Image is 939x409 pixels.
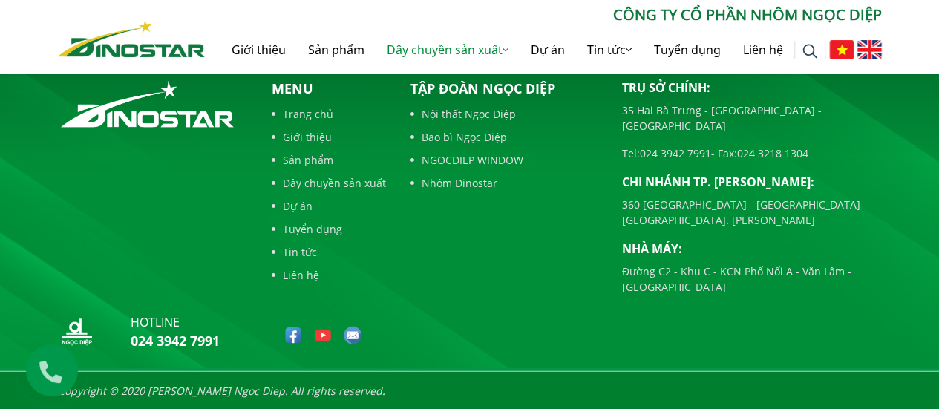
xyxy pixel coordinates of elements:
a: Nội thất Ngọc Diệp [410,106,600,122]
a: Nhôm Dinostar [410,175,600,191]
a: Dự án [520,26,576,73]
a: NGOCDIEP WINDOW [410,152,600,168]
a: Bao bì Ngọc Diệp [410,129,600,145]
a: Sản phẩm [297,26,376,73]
img: logo_nd_footer [58,313,95,350]
p: 35 Hai Bà Trưng - [GEOGRAPHIC_DATA] - [GEOGRAPHIC_DATA] [622,102,882,134]
a: Liên hệ [272,267,386,283]
a: 024 3942 7991 [640,146,711,160]
a: Dự án [272,198,386,214]
p: hotline [131,313,220,331]
p: Trụ sở chính: [622,79,882,96]
i: Copyright © 2020 [PERSON_NAME] Ngoc Diep. All rights reserved. [58,384,385,398]
a: Giới thiệu [272,129,386,145]
a: Tuyển dụng [272,221,386,237]
img: Tiếng Việt [829,40,854,59]
a: Dây chuyền sản xuất [272,175,386,191]
a: 024 3942 7991 [131,332,220,350]
p: Menu [272,79,386,99]
img: logo_footer [58,79,237,131]
a: Dây chuyền sản xuất [376,26,520,73]
p: Nhà máy: [622,240,882,258]
a: Tin tức [576,26,643,73]
a: Tuyển dụng [643,26,732,73]
p: Tập đoàn Ngọc Diệp [410,79,600,99]
a: Tin tức [272,244,386,260]
a: Liên hệ [732,26,794,73]
img: English [857,40,882,59]
a: Giới thiệu [220,26,297,73]
p: 360 [GEOGRAPHIC_DATA] - [GEOGRAPHIC_DATA] – [GEOGRAPHIC_DATA]. [PERSON_NAME] [622,197,882,228]
a: Trang chủ [272,106,386,122]
p: Chi nhánh TP. [PERSON_NAME]: [622,173,882,191]
img: Nhôm Dinostar [58,20,205,57]
p: CÔNG TY CỔ PHẦN NHÔM NGỌC DIỆP [205,4,882,26]
img: search [802,44,817,59]
p: Tel: - Fax: [622,145,882,161]
a: 024 3218 1304 [737,146,808,160]
p: Đường C2 - Khu C - KCN Phố Nối A - Văn Lâm - [GEOGRAPHIC_DATA] [622,264,882,295]
a: Sản phẩm [272,152,386,168]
